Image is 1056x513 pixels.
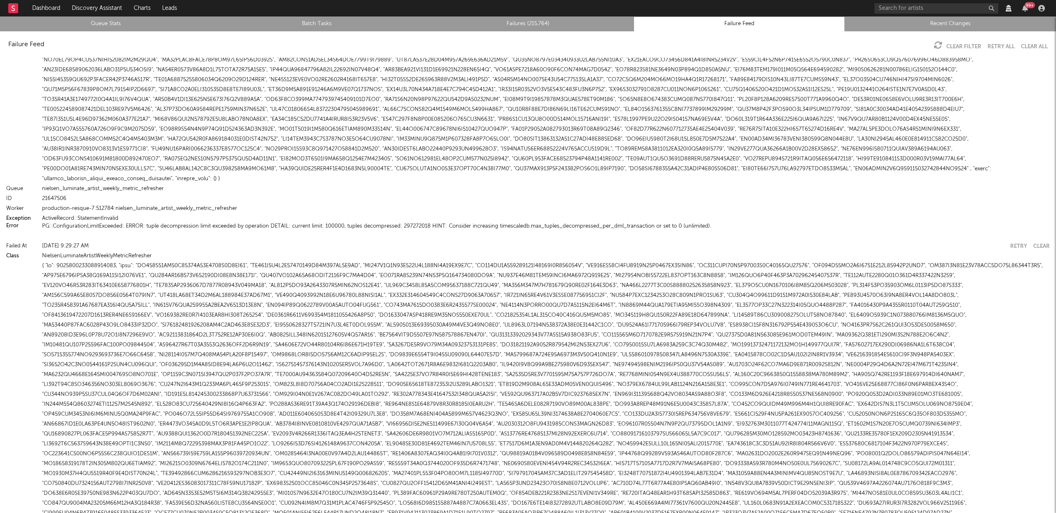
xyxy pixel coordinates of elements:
[638,19,840,29] a: Failure Feed
[42,241,1004,251] div: [DATE] 9:29:27 AM
[1010,244,1027,249] button: Retry
[42,184,1050,194] div: nielsen_luminate_artist_weekly_metric_refresher
[42,251,1050,261] div: NielsenLuminateArtistWeeklyMetricRefresher
[1033,244,1050,249] button: Clear
[42,194,1050,204] div: 21647506
[946,44,981,49] a: Clear Filter
[42,204,1050,214] div: production-resque-7:512784:nielsen_luminate_artist_weekly_metric_refresher
[8,40,44,49] div: Failure Feed
[849,19,1051,29] a: Recent Changes
[427,19,629,29] a: Failures (215,764)
[1021,44,1048,49] button: Clear All
[5,19,207,29] a: Queue Stats
[6,254,19,259] a: Class
[988,44,1015,49] button: Retry All
[42,214,1050,224] div: ActiveRecord::StatementInvalid
[42,224,711,229] button: PG::ConfigurationLimitExceeded: ERROR: tuple decompression limit exceeded by operation DETAIL: cu...
[874,3,998,14] input: Search for artists
[6,204,39,214] div: Worker
[1022,5,1028,12] button: 99+
[6,241,39,251] div: Failed At
[216,19,418,29] a: Batch Tasks
[6,224,19,229] button: Error
[6,184,39,194] div: Queue
[6,194,39,204] div: ID
[6,216,31,221] a: Exception
[1025,2,1035,8] div: 99 +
